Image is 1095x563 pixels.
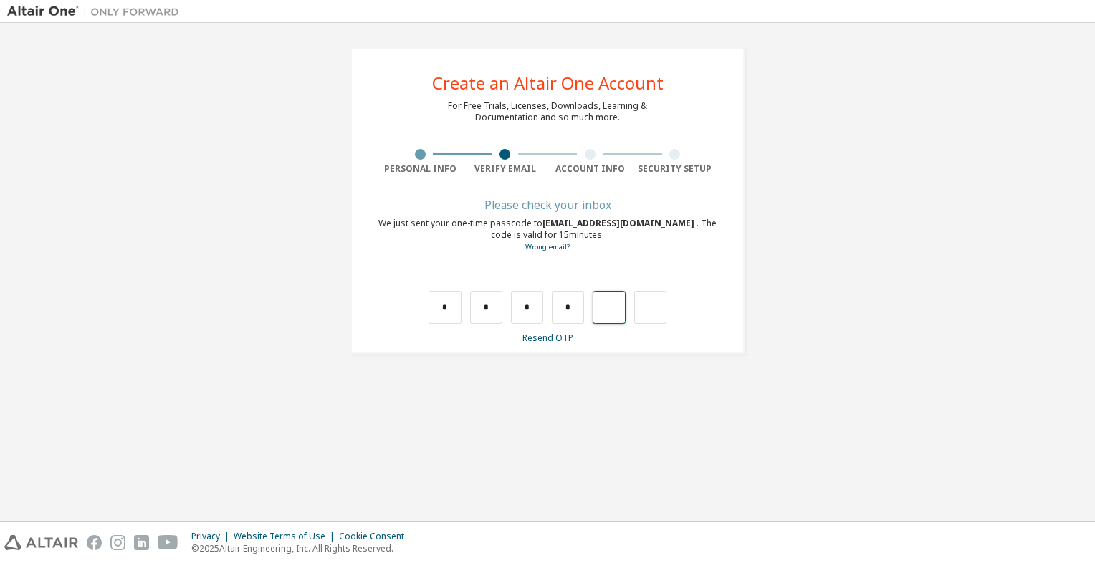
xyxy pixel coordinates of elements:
[134,535,149,550] img: linkedin.svg
[110,535,125,550] img: instagram.svg
[378,163,463,175] div: Personal Info
[191,531,234,542] div: Privacy
[448,100,647,123] div: For Free Trials, Licenses, Downloads, Learning & Documentation and so much more.
[191,542,413,554] p: © 2025 Altair Engineering, Inc. All Rights Reserved.
[4,535,78,550] img: altair_logo.svg
[463,163,548,175] div: Verify Email
[525,242,570,251] a: Go back to the registration form
[378,201,717,209] div: Please check your inbox
[542,217,697,229] span: [EMAIL_ADDRESS][DOMAIN_NAME]
[547,163,633,175] div: Account Info
[522,332,573,344] a: Resend OTP
[158,535,178,550] img: youtube.svg
[339,531,413,542] div: Cookie Consent
[633,163,718,175] div: Security Setup
[234,531,339,542] div: Website Terms of Use
[87,535,102,550] img: facebook.svg
[432,74,664,92] div: Create an Altair One Account
[378,218,717,253] div: We just sent your one-time passcode to . The code is valid for 15 minutes.
[7,4,186,19] img: Altair One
